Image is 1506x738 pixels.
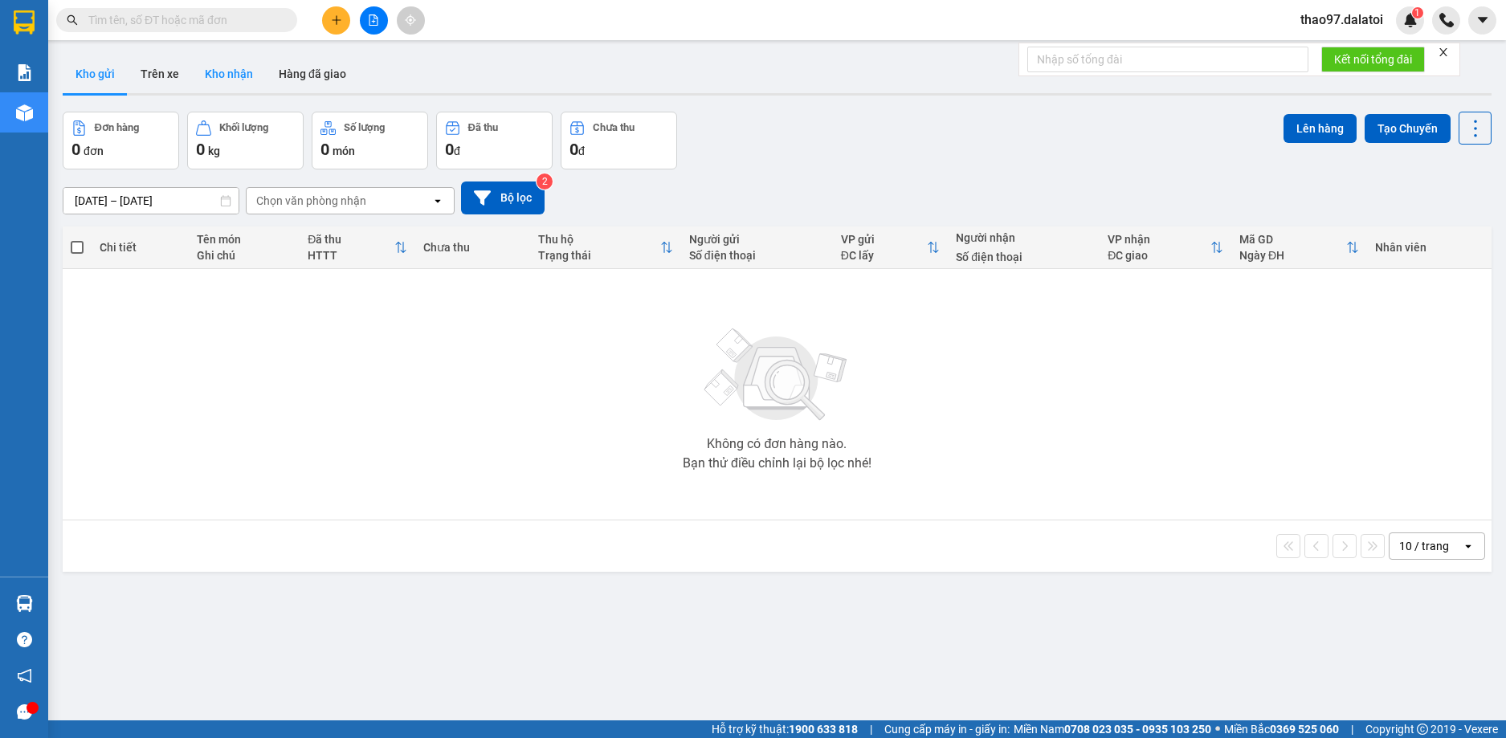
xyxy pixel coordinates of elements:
[789,723,858,736] strong: 1900 633 818
[16,595,33,612] img: warehouse-icon
[100,241,181,254] div: Chi tiết
[1414,7,1420,18] span: 1
[537,173,553,190] sup: 2
[63,112,179,169] button: Đơn hàng0đơn
[1100,226,1231,269] th: Toggle SortBy
[197,249,292,262] div: Ghi chú
[530,226,681,269] th: Toggle SortBy
[405,14,416,26] span: aim
[63,188,239,214] input: Select a date range.
[1475,13,1490,27] span: caret-down
[1239,249,1346,262] div: Ngày ĐH
[1224,720,1339,738] span: Miền Bắc
[833,226,948,269] th: Toggle SortBy
[1215,726,1220,732] span: ⚪️
[1014,720,1211,738] span: Miền Nam
[1108,249,1210,262] div: ĐC giao
[196,140,205,159] span: 0
[696,319,857,431] img: svg+xml;base64,PHN2ZyBjbGFzcz0ibGlzdC1wbHVnX19zdmciIHhtbG5zPSJodHRwOi8vd3d3LnczLm9yZy8yMDAwL3N2Zy...
[436,112,553,169] button: Đã thu0đ
[95,122,139,133] div: Đơn hàng
[17,632,32,647] span: question-circle
[344,122,385,133] div: Số lượng
[423,241,522,254] div: Chưa thu
[1438,47,1449,58] span: close
[445,140,454,159] span: 0
[312,112,428,169] button: Số lượng0món
[256,193,366,209] div: Chọn văn phòng nhận
[368,14,379,26] span: file-add
[1399,538,1449,554] div: 10 / trang
[67,14,78,26] span: search
[320,140,329,159] span: 0
[63,55,128,93] button: Kho gửi
[308,249,394,262] div: HTTT
[16,104,33,121] img: warehouse-icon
[1284,114,1357,143] button: Lên hàng
[71,140,80,159] span: 0
[1334,51,1412,68] span: Kết nối tổng đài
[1375,241,1484,254] div: Nhân viên
[1365,114,1451,143] button: Tạo Chuyến
[956,231,1092,244] div: Người nhận
[308,233,394,246] div: Đã thu
[468,122,498,133] div: Đã thu
[1439,13,1454,27] img: phone-icon
[17,668,32,683] span: notification
[1417,724,1428,735] span: copyright
[1351,720,1353,738] span: |
[1108,233,1210,246] div: VP nhận
[197,233,292,246] div: Tên món
[187,112,304,169] button: Khối lượng0kg
[712,720,858,738] span: Hỗ trợ kỹ thuật:
[538,249,660,262] div: Trạng thái
[1270,723,1339,736] strong: 0369 525 060
[1239,233,1346,246] div: Mã GD
[128,55,192,93] button: Trên xe
[884,720,1010,738] span: Cung cấp máy in - giấy in:
[14,10,35,35] img: logo-vxr
[561,112,677,169] button: Chưa thu0đ
[333,145,355,157] span: món
[1288,10,1396,30] span: thao97.dalatoi
[208,145,220,157] span: kg
[219,122,268,133] div: Khối lượng
[331,14,342,26] span: plus
[192,55,266,93] button: Kho nhận
[1468,6,1496,35] button: caret-down
[397,6,425,35] button: aim
[431,194,444,207] svg: open
[569,140,578,159] span: 0
[322,6,350,35] button: plus
[300,226,415,269] th: Toggle SortBy
[16,64,33,81] img: solution-icon
[841,249,927,262] div: ĐC lấy
[1231,226,1367,269] th: Toggle SortBy
[578,145,585,157] span: đ
[1027,47,1308,72] input: Nhập số tổng đài
[841,233,927,246] div: VP gửi
[360,6,388,35] button: file-add
[1412,7,1423,18] sup: 1
[707,438,847,451] div: Không có đơn hàng nào.
[1064,723,1211,736] strong: 0708 023 035 - 0935 103 250
[1321,47,1425,72] button: Kết nối tổng đài
[17,704,32,720] span: message
[88,11,278,29] input: Tìm tên, số ĐT hoặc mã đơn
[538,233,660,246] div: Thu hộ
[454,145,460,157] span: đ
[84,145,104,157] span: đơn
[1403,13,1418,27] img: icon-new-feature
[1462,540,1475,552] svg: open
[689,233,825,246] div: Người gửi
[956,251,1092,263] div: Số điện thoại
[683,457,871,470] div: Bạn thử điều chỉnh lại bộ lọc nhé!
[461,181,545,214] button: Bộ lọc
[870,720,872,738] span: |
[689,249,825,262] div: Số điện thoại
[266,55,359,93] button: Hàng đã giao
[593,122,635,133] div: Chưa thu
